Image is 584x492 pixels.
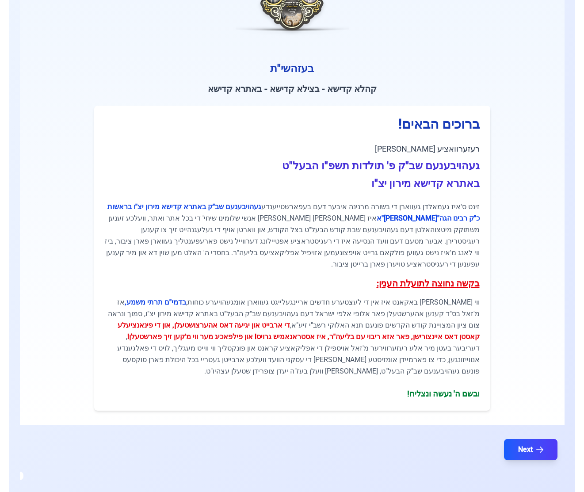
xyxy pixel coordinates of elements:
div: רעזערוואציע [PERSON_NAME] [105,143,480,155]
span: בדמי"ם תרתי משמע, [125,298,186,306]
div: ובשם ה' נעשה ונצליח! [105,388,480,400]
h3: געהויבענעם שב"ק פ' תולדות תשפ"ו הבעל"ט [105,159,480,173]
p: ווי [PERSON_NAME] באקאנט איז אין די לעצטערע חדשים אריינגעלייגט געווארן אומגעהויערע כוחות, אז מ'זא... [105,297,480,377]
span: געהויבענעם שב"ק באתרא קדישא מירון יצ"ו בראשות כ"ק רבינו הגה"[PERSON_NAME]"א [107,202,480,222]
h3: באתרא קדישא מירון יצ"ו [105,176,480,191]
p: זינט ס'איז געמאלדן געווארן די בשורה מרנינה איבער דעם בעפארשטייענדע איז [PERSON_NAME] [PERSON_NAME... [105,201,480,270]
h1: ברוכים הבאים! [105,116,480,132]
h3: בקשה נחוצה לתועלת הענין: [105,277,480,290]
button: Next [504,439,557,460]
h5: בעזהשי"ת [34,61,550,76]
span: די ארבייט און יגיעה דאס אהערצושטעלן, און די פינאנציעלע קאסטן דאס איינצורישן, פאר אזא ריבוי עם בלי... [118,321,480,341]
h3: קהלא קדישא - בצילא קדישא - באתרא קדישא [34,83,550,95]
